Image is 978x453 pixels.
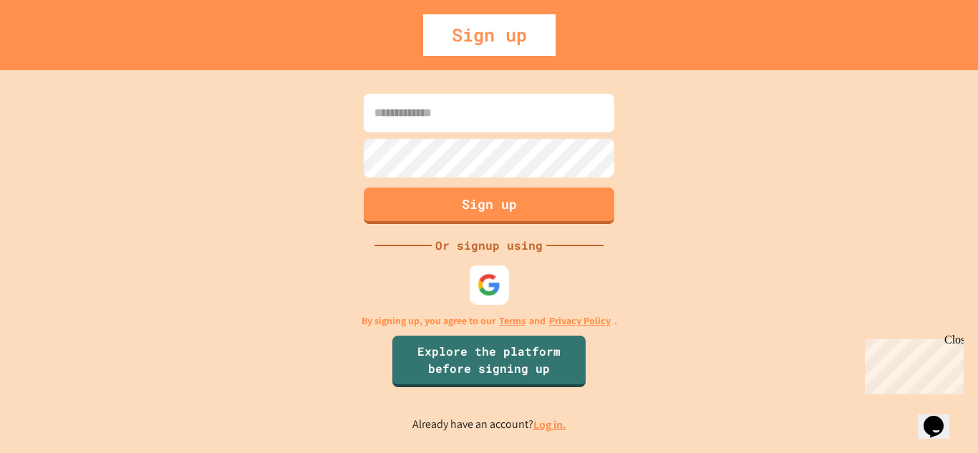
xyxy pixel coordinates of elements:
a: Log in. [533,417,566,432]
iframe: chat widget [859,333,964,394]
div: Chat with us now!Close [6,6,99,91]
div: Or signup using [432,237,546,254]
iframe: chat widget [918,396,964,439]
a: Terms [499,313,526,328]
a: Explore the platform before signing up [392,336,586,387]
button: Sign up [364,187,614,224]
p: By signing up, you agree to our and . [362,313,617,328]
p: Already have an account? [412,416,566,434]
img: google-icon.svg [478,273,501,296]
div: Sign up [423,14,556,56]
a: Privacy Policy [549,313,611,328]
